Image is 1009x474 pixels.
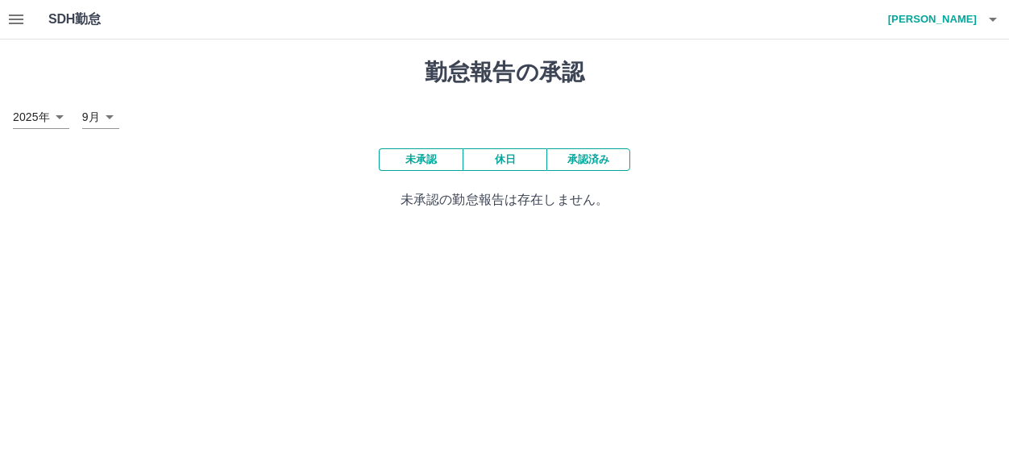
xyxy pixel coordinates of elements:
[13,59,996,86] h1: 勤怠報告の承認
[546,148,630,171] button: 承認済み
[82,106,119,129] div: 9月
[13,106,69,129] div: 2025年
[13,190,996,210] p: 未承認の勤怠報告は存在しません。
[379,148,463,171] button: 未承認
[463,148,546,171] button: 休日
